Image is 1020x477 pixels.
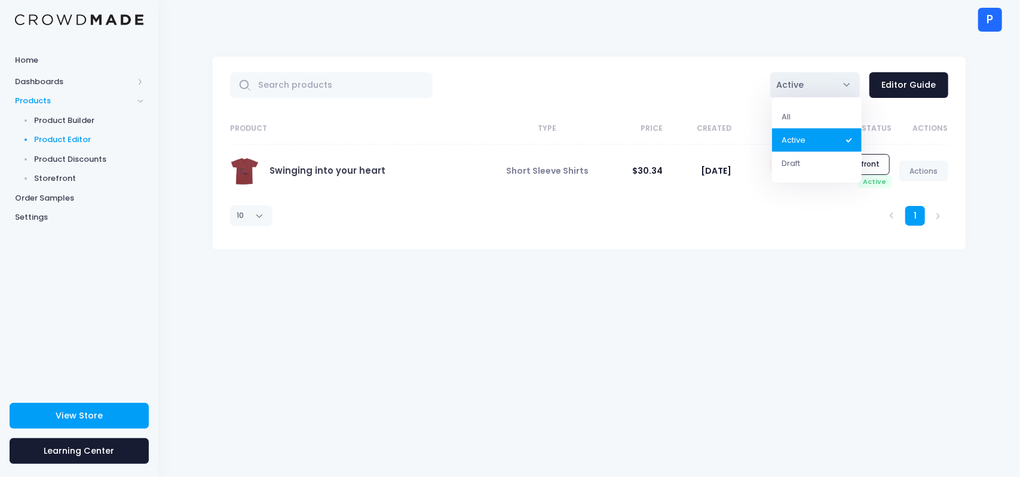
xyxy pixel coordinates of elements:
span: View Store [56,410,103,421]
span: Active [777,79,804,91]
span: Product Discounts [35,153,144,165]
span: Short Sleeve Shirts [506,165,589,177]
span: $30.34 [633,165,663,177]
li: Active [772,128,862,152]
th: Created: activate to sort column ascending [663,113,732,144]
li: All [772,105,862,128]
th: Type: activate to sort column ascending [487,113,601,144]
span: Products [15,95,133,107]
span: Product Builder [35,115,144,127]
span: Order Samples [15,192,143,204]
span: Home [15,54,143,66]
span: Settings [15,211,143,223]
th: Price: activate to sort column ascending [602,113,663,144]
span: [DATE] [702,165,732,177]
span: Active [770,72,860,98]
th: Product: activate to sort column ascending [230,113,487,144]
a: Learning Center [10,438,149,464]
div: P [978,8,1002,32]
span: Product Editor [35,134,144,146]
th: Actions: activate to sort column ascending [892,113,948,144]
span: Active [857,175,892,188]
a: Editor Guide [869,72,948,98]
th: Status: activate to sort column ascending [732,113,892,144]
a: View Store [10,403,149,429]
a: 1 [905,206,925,226]
span: Storefront [35,173,144,184]
span: Deactivated [770,158,827,171]
span: Learning Center [44,445,115,457]
input: Search products [230,72,433,98]
span: Dashboards [15,76,133,88]
li: Draft [772,152,862,175]
a: Actions [899,161,948,181]
a: Swinging into your heart [270,164,386,177]
img: Logo [15,14,143,26]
